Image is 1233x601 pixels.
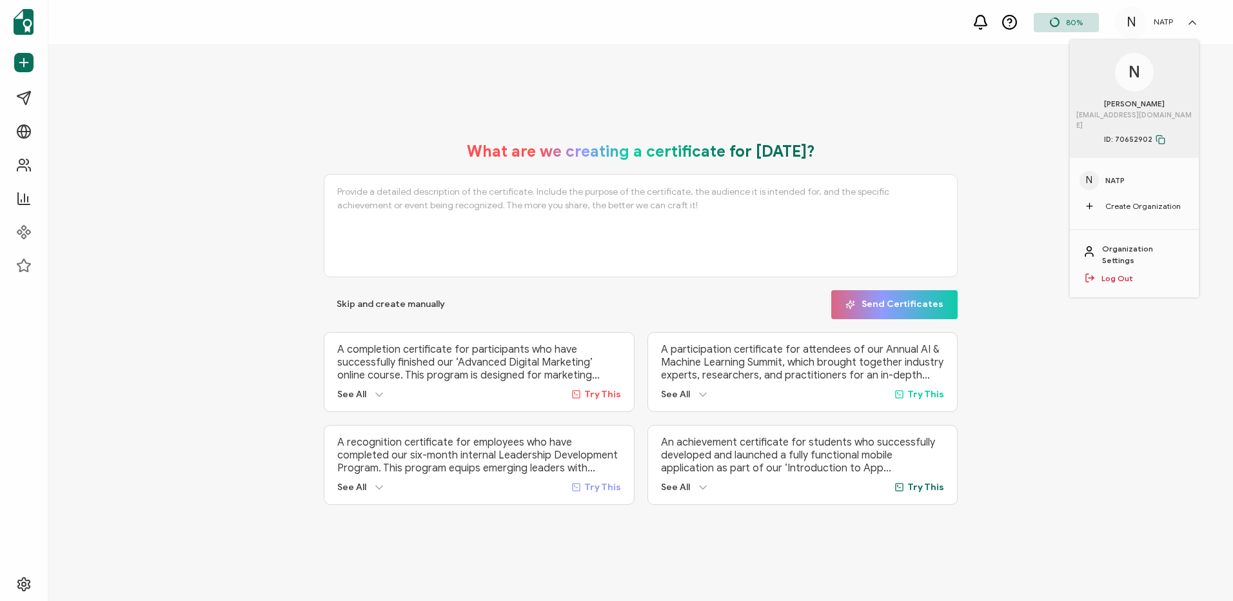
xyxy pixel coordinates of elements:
img: sertifier-logomark-colored.svg [14,9,34,35]
span: NATP [1105,175,1125,186]
button: Send Certificates [831,290,958,319]
span: N [1129,60,1140,84]
span: See All [661,482,690,493]
span: Try This [584,389,621,400]
span: Skip and create manually [337,300,445,309]
p: A recognition certificate for employees who have completed our six-month internal Leadership Deve... [337,436,620,475]
span: N [1127,13,1136,32]
p: An achievement certificate for students who successfully developed and launched a fully functiona... [661,436,944,475]
span: Try This [584,482,621,493]
span: 80% [1066,17,1083,27]
span: Try This [907,389,944,400]
span: See All [337,389,366,400]
span: Send Certificates [845,300,943,310]
h1: What are we creating a certificate for [DATE]? [467,142,815,161]
span: Try This [907,482,944,493]
p: A completion certificate for participants who have successfully finished our ‘Advanced Digital Ma... [337,343,620,382]
button: Skip and create manually [324,290,458,319]
h5: NATP [1154,17,1173,26]
span: ID: 70652902 [1104,133,1165,145]
p: A participation certificate for attendees of our Annual AI & Machine Learning Summit, which broug... [661,343,944,382]
a: Organization Settings [1102,243,1186,266]
span: N [1086,173,1092,188]
span: Create Organization [1105,201,1181,212]
iframe: Chat Widget [1169,539,1233,601]
span: [EMAIL_ADDRESS][DOMAIN_NAME] [1076,110,1192,131]
span: [PERSON_NAME] [1104,98,1165,110]
span: See All [337,482,366,493]
a: Log Out [1101,273,1133,284]
span: See All [661,389,690,400]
